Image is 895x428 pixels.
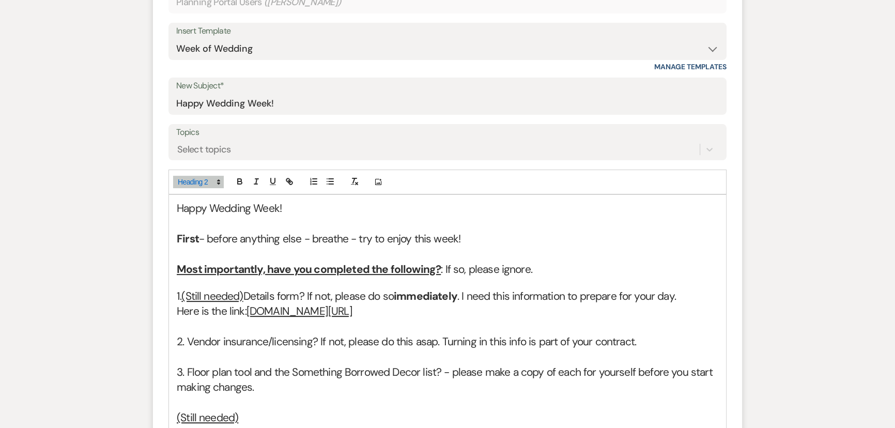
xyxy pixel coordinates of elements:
[654,62,727,71] a: Manage Templates
[177,289,718,304] h2: 1. Details form? If not, please do so . I need this information to prepare for your day.
[181,289,243,303] u: (Still needed)
[177,201,718,216] h2: Happy Wedding Week!
[394,289,457,303] strong: immediately
[177,232,199,246] strong: First
[177,262,718,277] h2: : If so, please ignore.
[177,304,718,319] h2: Here is the link:
[177,410,238,425] u: (Still needed)
[177,262,441,277] u: Most importantly, have you completed the following?
[177,143,231,157] div: Select topics
[176,125,719,140] label: Topics
[246,304,352,318] u: [DOMAIN_NAME][URL]
[176,24,719,39] div: Insert Template
[177,365,718,395] h2: 3. Floor plan tool and the Something Borrowed Decor list? - please make a copy of each for yourse...
[177,232,718,247] h2: - before anything else - breathe - try to enjoy this week!
[177,334,718,349] h2: 2. Vendor insurance/licensing? If not, please do this asap. Turning in this info is part of your ...
[176,79,719,94] label: New Subject*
